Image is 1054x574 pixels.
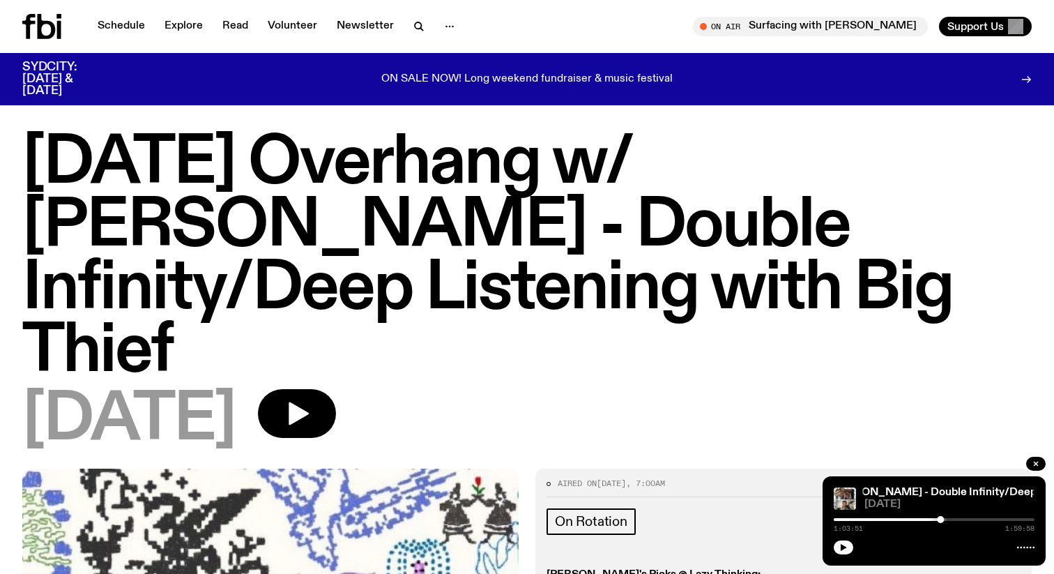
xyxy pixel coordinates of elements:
[1005,525,1034,532] span: 1:59:58
[381,73,673,86] p: ON SALE NOW! Long weekend fundraiser & music festival
[626,478,665,489] span: , 7:00am
[22,389,236,452] span: [DATE]
[555,514,627,529] span: On Rotation
[259,17,326,36] a: Volunteer
[939,17,1032,36] button: Support Us
[89,17,153,36] a: Schedule
[597,478,626,489] span: [DATE]
[214,17,257,36] a: Read
[834,525,863,532] span: 1:03:51
[22,133,1032,384] h1: [DATE] Overhang w/ [PERSON_NAME] - Double Infinity/Deep Listening with Big Thief
[22,61,112,97] h3: SYDCITY: [DATE] & [DATE]
[328,17,402,36] a: Newsletter
[864,499,1034,510] span: [DATE]
[156,17,211,36] a: Explore
[947,20,1004,33] span: Support Us
[547,508,636,535] a: On Rotation
[693,17,928,36] button: On AirSurfacing with [PERSON_NAME]
[558,478,597,489] span: Aired on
